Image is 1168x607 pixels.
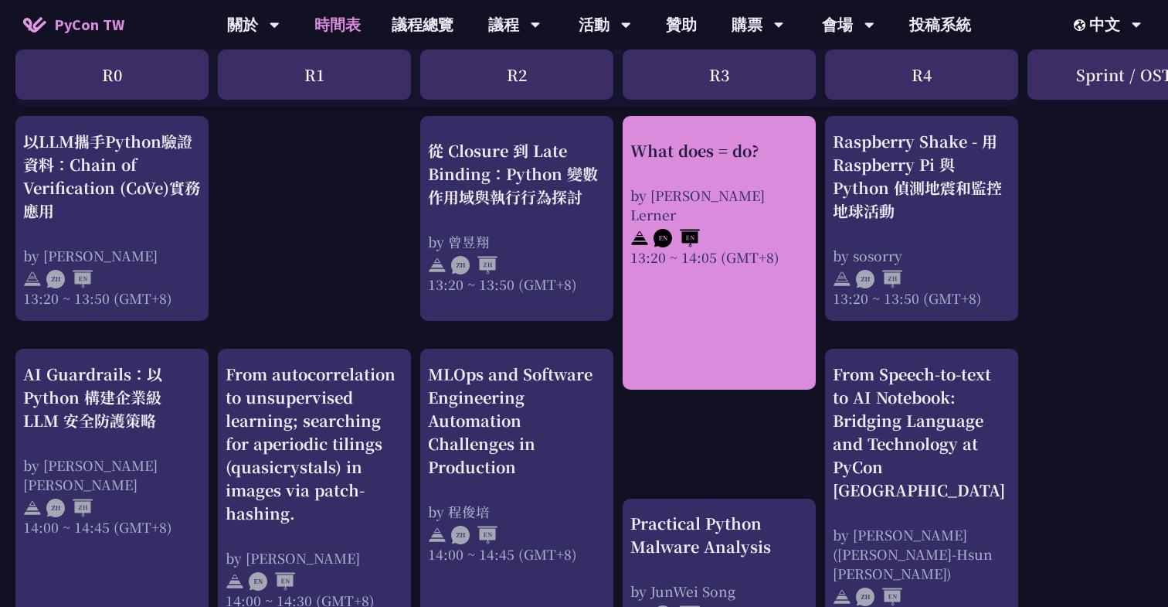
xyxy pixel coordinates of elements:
[428,363,606,479] div: MLOps and Software Engineering Automation Challenges in Production
[46,499,93,517] img: ZHZH.38617ef.svg
[630,229,649,247] img: svg+xml;base64,PHN2ZyB4bWxucz0iaHR0cDovL3d3dy53My5vcmcvMjAwMC9zdmciIHdpZHRoPSIyNCIgaGVpZ2h0PSIyNC...
[833,130,1010,223] div: Raspberry Shake - 用 Raspberry Pi 與 Python 偵測地震和監控地球活動
[226,548,403,568] div: by [PERSON_NAME]
[8,5,140,44] a: PyCon TW
[249,572,295,591] img: ENEN.5a408d1.svg
[23,499,42,517] img: svg+xml;base64,PHN2ZyB4bWxucz0iaHR0cDovL3d3dy53My5vcmcvMjAwMC9zdmciIHdpZHRoPSIyNCIgaGVpZ2h0PSIyNC...
[833,246,1010,265] div: by sosorry
[226,363,403,525] div: From autocorrelation to unsupervised learning; searching for aperiodic tilings (quasicrystals) in...
[54,13,124,36] span: PyCon TW
[1074,19,1089,31] img: Locale Icon
[856,270,902,288] img: ZHZH.38617ef.svg
[833,363,1010,502] div: From Speech-to-text to AI Notebook: Bridging Language and Technology at PyCon [GEOGRAPHIC_DATA]
[833,288,1010,308] div: 13:20 ~ 13:50 (GMT+8)
[833,130,1010,308] a: Raspberry Shake - 用 Raspberry Pi 與 Python 偵測地震和監控地球活動 by sosorry 13:20 ~ 13:50 (GMT+8)
[23,455,201,494] div: by [PERSON_NAME] [PERSON_NAME]
[428,232,606,251] div: by 曾昱翔
[23,130,201,308] a: 以LLM攜手Python驗證資料：Chain of Verification (CoVe)實務應用 by [PERSON_NAME] 13:20 ~ 13:50 (GMT+8)
[428,526,446,544] img: svg+xml;base64,PHN2ZyB4bWxucz0iaHR0cDovL3d3dy53My5vcmcvMjAwMC9zdmciIHdpZHRoPSIyNCIgaGVpZ2h0PSIyNC...
[630,186,808,224] div: by [PERSON_NAME] Lerner
[428,130,606,308] a: 從 Closure 到 Late Binding：Python 變數作用域與執行行為探討 by 曾昱翔 13:20 ~ 13:50 (GMT+8)
[226,572,244,591] img: svg+xml;base64,PHN2ZyB4bWxucz0iaHR0cDovL3d3dy53My5vcmcvMjAwMC9zdmciIHdpZHRoPSIyNCIgaGVpZ2h0PSIyNC...
[428,544,606,564] div: 14:00 ~ 14:45 (GMT+8)
[15,49,209,100] div: R0
[630,581,808,601] div: by JunWei Song
[451,526,497,544] img: ZHEN.371966e.svg
[630,247,808,267] div: 13:20 ~ 14:05 (GMT+8)
[825,49,1018,100] div: R4
[623,49,816,100] div: R3
[23,246,201,265] div: by [PERSON_NAME]
[833,525,1010,583] div: by [PERSON_NAME]([PERSON_NAME]-Hsun [PERSON_NAME])
[856,588,902,606] img: ZHEN.371966e.svg
[23,270,42,288] img: svg+xml;base64,PHN2ZyB4bWxucz0iaHR0cDovL3d3dy53My5vcmcvMjAwMC9zdmciIHdpZHRoPSIyNCIgaGVpZ2h0PSIyNC...
[23,288,201,308] div: 13:20 ~ 13:50 (GMT+8)
[428,139,606,209] div: 從 Closure 到 Late Binding：Python 變數作用域與執行行為探討
[630,139,808,162] div: What does = do?
[428,502,606,521] div: by 程俊培
[833,270,851,288] img: svg+xml;base64,PHN2ZyB4bWxucz0iaHR0cDovL3d3dy53My5vcmcvMjAwMC9zdmciIHdpZHRoPSIyNCIgaGVpZ2h0PSIyNC...
[23,130,201,223] div: 以LLM攜手Python驗證資料：Chain of Verification (CoVe)實務應用
[23,517,201,537] div: 14:00 ~ 14:45 (GMT+8)
[428,275,606,294] div: 13:20 ~ 13:50 (GMT+8)
[23,363,201,432] div: AI Guardrails：以 Python 構建企業級 LLM 安全防護策略
[833,588,851,606] img: svg+xml;base64,PHN2ZyB4bWxucz0iaHR0cDovL3d3dy53My5vcmcvMjAwMC9zdmciIHdpZHRoPSIyNCIgaGVpZ2h0PSIyNC...
[451,256,497,275] img: ZHZH.38617ef.svg
[428,256,446,275] img: svg+xml;base64,PHN2ZyB4bWxucz0iaHR0cDovL3d3dy53My5vcmcvMjAwMC9zdmciIHdpZHRoPSIyNCIgaGVpZ2h0PSIyNC...
[218,49,411,100] div: R1
[654,229,700,247] img: ENEN.5a408d1.svg
[46,270,93,288] img: ZHEN.371966e.svg
[23,17,46,32] img: Home icon of PyCon TW 2025
[420,49,613,100] div: R2
[630,512,808,558] div: Practical Python Malware Analysis
[630,130,808,377] a: What does = do? by [PERSON_NAME] Lerner 13:20 ~ 14:05 (GMT+8)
